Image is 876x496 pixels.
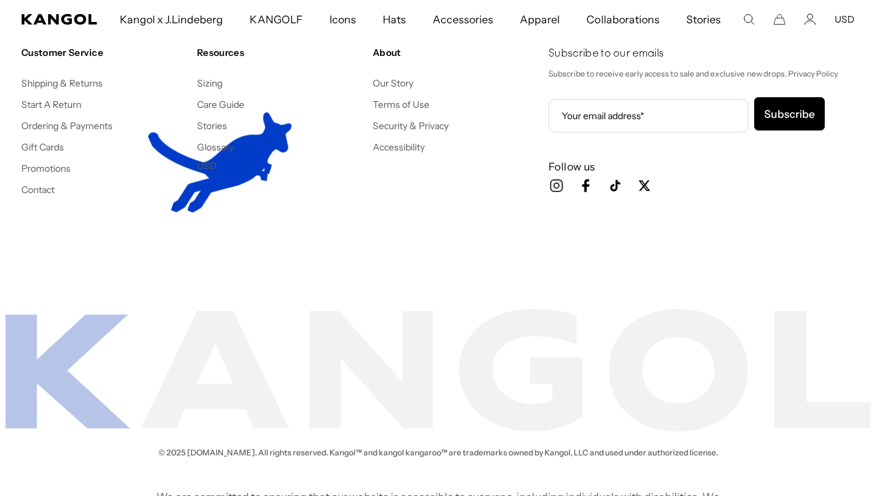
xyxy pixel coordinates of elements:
[21,99,81,111] a: Start A Return
[804,13,816,25] a: Account
[197,77,222,89] a: Sizing
[197,141,234,153] a: Glossary
[373,120,449,132] a: Security & Privacy
[548,67,855,81] p: Subscribe to receive early access to sale and exclusive new drops. Privacy Policy
[21,47,186,59] h4: Customer Service
[21,162,71,174] a: Promotions
[835,13,855,25] button: USD
[548,159,855,174] h3: Follow us
[21,141,64,153] a: Gift Cards
[773,13,785,25] button: Cart
[373,47,538,59] h4: About
[373,77,413,89] a: Our Story
[21,184,55,196] a: Contact
[197,99,244,111] a: Care Guide
[548,47,855,61] h4: Subscribe to our emails
[754,97,825,130] button: Subscribe
[743,13,755,25] summary: Search here
[21,120,113,132] a: Ordering & Payments
[373,99,429,111] a: Terms of Use
[373,141,425,153] a: Accessibility
[197,120,227,132] a: Stories
[21,77,103,89] a: Shipping & Returns
[197,160,217,172] button: USD
[21,14,98,25] a: Kangol
[197,47,362,59] h4: Resources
